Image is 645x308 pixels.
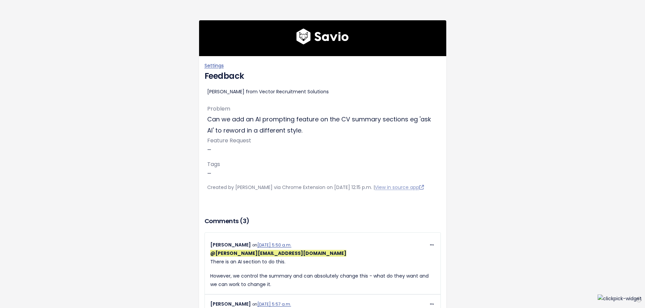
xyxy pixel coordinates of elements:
[210,250,346,257] span: Lyndsay Stanley
[252,302,291,307] span: on
[252,242,292,248] span: on
[205,70,441,82] h4: Feedback
[207,136,438,154] p: —
[243,217,246,225] span: 3
[210,241,251,248] span: [PERSON_NAME]
[207,88,438,96] div: [PERSON_NAME] from Vector Recruitment Solutions
[207,114,438,136] p: Can we add an AI prompting feature on the CV summary sections eg 'ask AI' to reword in a differen...
[205,216,441,226] h3: Comments ( )
[296,28,349,45] img: logo600x187.a314fd40982d.png
[205,62,224,69] a: Settings
[210,272,435,289] p: However, we control the summary and can absolutely change this - what do they want and we can wor...
[257,242,292,248] a: [DATE] 5:50 a.m.
[375,184,424,191] a: View in source app
[257,302,291,307] a: [DATE] 5:57 a.m.
[207,160,220,168] span: Tags
[207,105,230,113] span: Problem
[207,184,424,191] span: Created by [PERSON_NAME] via Chrome Extension on [DATE] 12:15 p.m. |
[210,249,435,266] p: There is an AI section to do this.
[207,160,438,178] p: —
[210,301,251,307] span: [PERSON_NAME]
[207,137,251,144] span: Feature Request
